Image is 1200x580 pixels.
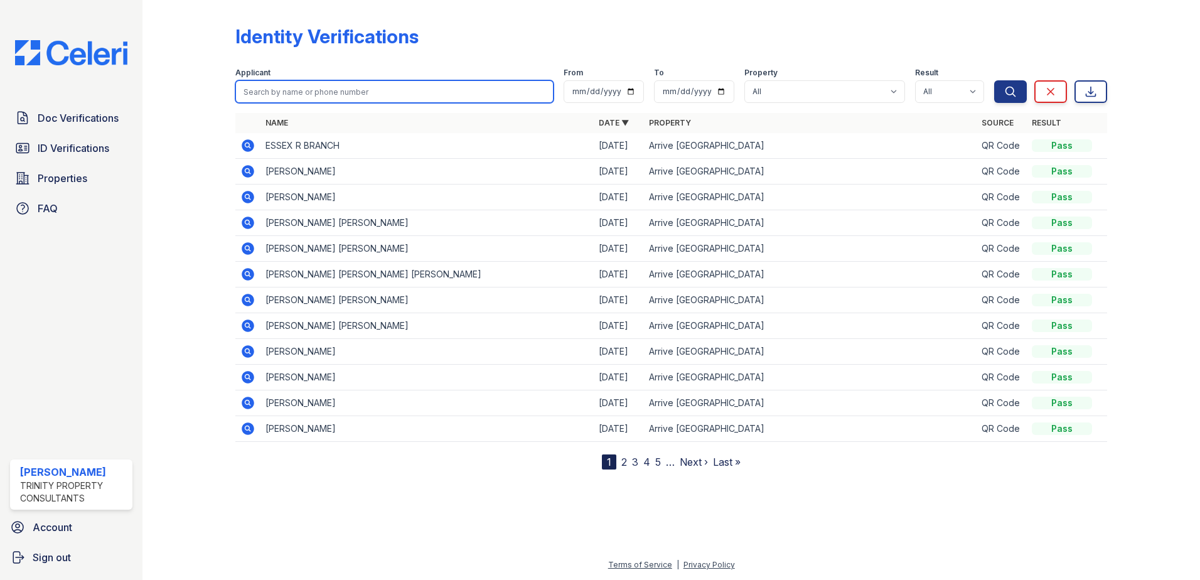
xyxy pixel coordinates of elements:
[38,171,87,186] span: Properties
[649,118,691,127] a: Property
[654,68,664,78] label: To
[744,68,778,78] label: Property
[20,465,127,480] div: [PERSON_NAME]
[621,456,627,468] a: 2
[977,262,1027,287] td: QR Code
[1032,165,1092,178] div: Pass
[594,287,644,313] td: [DATE]
[1032,320,1092,332] div: Pass
[594,416,644,442] td: [DATE]
[235,80,554,103] input: Search by name or phone number
[260,390,594,416] td: [PERSON_NAME]
[608,560,672,569] a: Terms of Service
[977,210,1027,236] td: QR Code
[977,133,1027,159] td: QR Code
[977,236,1027,262] td: QR Code
[10,196,132,221] a: FAQ
[644,416,977,442] td: Arrive [GEOGRAPHIC_DATA]
[655,456,661,468] a: 5
[260,313,594,339] td: [PERSON_NAME] [PERSON_NAME]
[977,313,1027,339] td: QR Code
[5,515,137,540] a: Account
[5,545,137,570] a: Sign out
[1032,191,1092,203] div: Pass
[265,118,288,127] a: Name
[713,456,741,468] a: Last »
[260,287,594,313] td: [PERSON_NAME] [PERSON_NAME]
[10,166,132,191] a: Properties
[666,454,675,470] span: …
[977,185,1027,210] td: QR Code
[260,159,594,185] td: [PERSON_NAME]
[644,365,977,390] td: Arrive [GEOGRAPHIC_DATA]
[602,454,616,470] div: 1
[260,133,594,159] td: ESSEX R BRANCH
[977,416,1027,442] td: QR Code
[643,456,650,468] a: 4
[1032,397,1092,409] div: Pass
[235,25,419,48] div: Identity Verifications
[977,287,1027,313] td: QR Code
[33,550,71,565] span: Sign out
[644,133,977,159] td: Arrive [GEOGRAPHIC_DATA]
[260,210,594,236] td: [PERSON_NAME] [PERSON_NAME]
[977,365,1027,390] td: QR Code
[683,560,735,569] a: Privacy Policy
[38,141,109,156] span: ID Verifications
[982,118,1014,127] a: Source
[594,133,644,159] td: [DATE]
[644,339,977,365] td: Arrive [GEOGRAPHIC_DATA]
[594,159,644,185] td: [DATE]
[644,287,977,313] td: Arrive [GEOGRAPHIC_DATA]
[38,110,119,126] span: Doc Verifications
[1032,294,1092,306] div: Pass
[594,262,644,287] td: [DATE]
[594,236,644,262] td: [DATE]
[644,159,977,185] td: Arrive [GEOGRAPHIC_DATA]
[644,185,977,210] td: Arrive [GEOGRAPHIC_DATA]
[1032,422,1092,435] div: Pass
[564,68,583,78] label: From
[260,185,594,210] td: [PERSON_NAME]
[235,68,271,78] label: Applicant
[260,365,594,390] td: [PERSON_NAME]
[644,236,977,262] td: Arrive [GEOGRAPHIC_DATA]
[38,201,58,216] span: FAQ
[594,339,644,365] td: [DATE]
[594,313,644,339] td: [DATE]
[1032,118,1061,127] a: Result
[1032,268,1092,281] div: Pass
[644,262,977,287] td: Arrive [GEOGRAPHIC_DATA]
[260,236,594,262] td: [PERSON_NAME] [PERSON_NAME]
[33,520,72,535] span: Account
[1032,242,1092,255] div: Pass
[644,390,977,416] td: Arrive [GEOGRAPHIC_DATA]
[260,416,594,442] td: [PERSON_NAME]
[632,456,638,468] a: 3
[644,210,977,236] td: Arrive [GEOGRAPHIC_DATA]
[260,262,594,287] td: [PERSON_NAME] [PERSON_NAME] [PERSON_NAME]
[1032,217,1092,229] div: Pass
[594,365,644,390] td: [DATE]
[594,210,644,236] td: [DATE]
[1032,345,1092,358] div: Pass
[680,456,708,468] a: Next ›
[1032,139,1092,152] div: Pass
[599,118,629,127] a: Date ▼
[915,68,938,78] label: Result
[1032,371,1092,384] div: Pass
[977,390,1027,416] td: QR Code
[10,136,132,161] a: ID Verifications
[10,105,132,131] a: Doc Verifications
[5,40,137,65] img: CE_Logo_Blue-a8612792a0a2168367f1c8372b55b34899dd931a85d93a1a3d3e32e68fde9ad4.png
[20,480,127,505] div: Trinity Property Consultants
[594,390,644,416] td: [DATE]
[977,339,1027,365] td: QR Code
[677,560,679,569] div: |
[977,159,1027,185] td: QR Code
[594,185,644,210] td: [DATE]
[644,313,977,339] td: Arrive [GEOGRAPHIC_DATA]
[260,339,594,365] td: [PERSON_NAME]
